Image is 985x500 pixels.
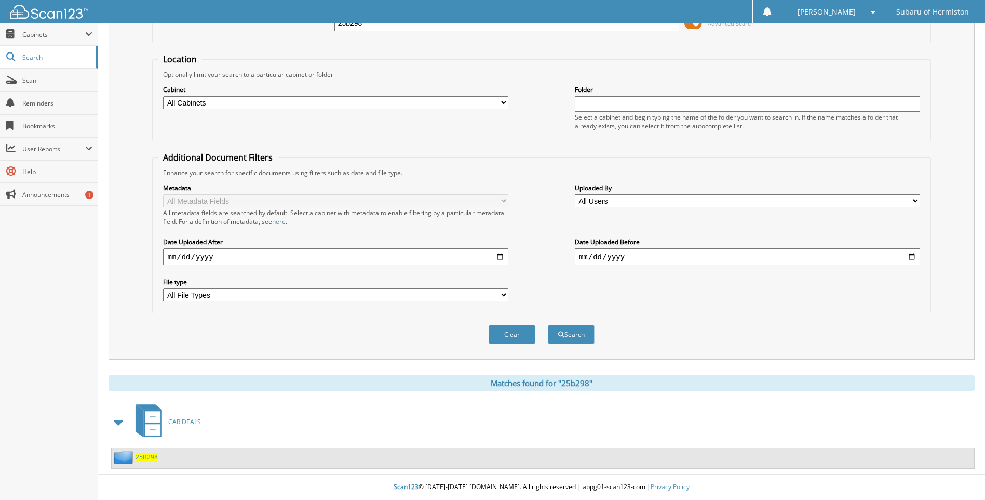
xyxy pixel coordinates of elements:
label: Date Uploaded Before [575,238,920,246]
img: folder2.png [114,451,136,464]
a: here [272,217,286,226]
a: CAR DEALS [129,401,201,442]
label: Folder [575,85,920,94]
div: Optionally limit your search to a particular cabinet or folder [158,70,925,79]
label: Date Uploaded After [163,238,508,246]
span: Scan123 [394,482,419,491]
a: Privacy Policy [651,482,690,491]
input: end [575,248,920,265]
span: CAR DEALS [168,417,201,426]
span: Bookmarks [22,122,92,130]
label: File type [163,278,508,286]
label: Uploaded By [575,183,920,192]
span: Search [22,53,91,62]
label: Metadata [163,183,508,192]
button: Search [548,325,595,344]
span: [PERSON_NAME] [798,9,856,15]
input: start [163,248,508,265]
div: 1 [85,191,93,199]
span: User Reports [22,144,85,153]
legend: Location [158,54,202,65]
div: Enhance your search for specific documents using filters such as date and file type. [158,168,925,177]
img: scan123-logo-white.svg [10,5,88,19]
label: Cabinet [163,85,508,94]
legend: Additional Document Filters [158,152,278,163]
div: Matches found for "25b298" [109,375,975,391]
span: Cabinets [22,30,85,39]
span: Subaru of Hermiston [896,9,969,15]
div: Select a cabinet and begin typing the name of the folder you want to search in. If the name match... [575,113,920,130]
span: Announcements [22,190,92,199]
span: Reminders [22,99,92,108]
span: Advanced Search [708,20,754,28]
div: All metadata fields are searched by default. Select a cabinet with metadata to enable filtering b... [163,208,508,226]
span: Help [22,167,92,176]
div: © [DATE]-[DATE] [DOMAIN_NAME]. All rights reserved | appg01-scan123-com | [98,475,985,500]
button: Clear [489,325,535,344]
a: 25B298 [136,453,158,462]
span: Scan [22,76,92,85]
